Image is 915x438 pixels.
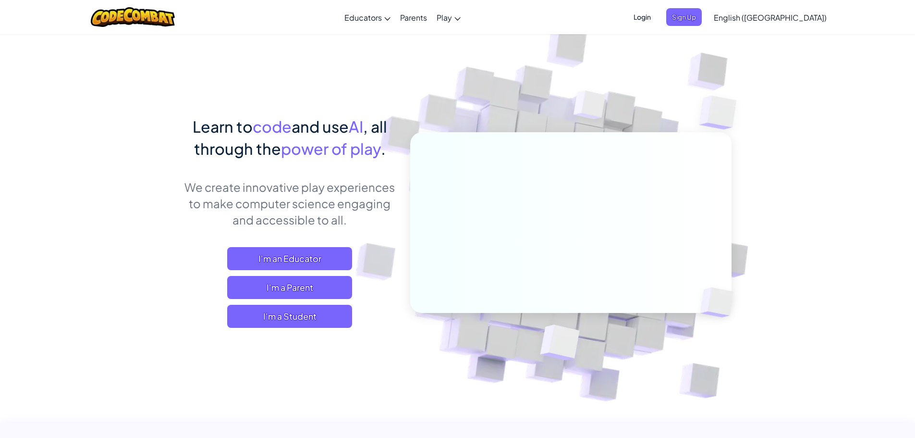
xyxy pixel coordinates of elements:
[227,276,352,299] a: I'm a Parent
[516,304,602,384] img: Overlap cubes
[709,4,831,30] a: English ([GEOGRAPHIC_DATA])
[193,117,253,136] span: Learn to
[227,247,352,270] a: I'm an Educator
[349,117,363,136] span: AI
[684,267,756,338] img: Overlap cubes
[666,8,702,26] button: Sign Up
[714,13,827,23] span: English ([GEOGRAPHIC_DATA])
[292,117,349,136] span: and use
[91,7,175,27] img: CodeCombat logo
[281,139,381,158] span: power of play
[395,4,432,30] a: Parents
[184,179,396,228] p: We create innovative play experiences to make computer science engaging and accessible to all.
[437,13,452,23] span: Play
[344,13,382,23] span: Educators
[227,305,352,328] button: I'm a Student
[381,139,386,158] span: .
[432,4,465,30] a: Play
[628,8,657,26] button: Login
[340,4,395,30] a: Educators
[680,72,763,153] img: Overlap cubes
[253,117,292,136] span: code
[555,72,624,143] img: Overlap cubes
